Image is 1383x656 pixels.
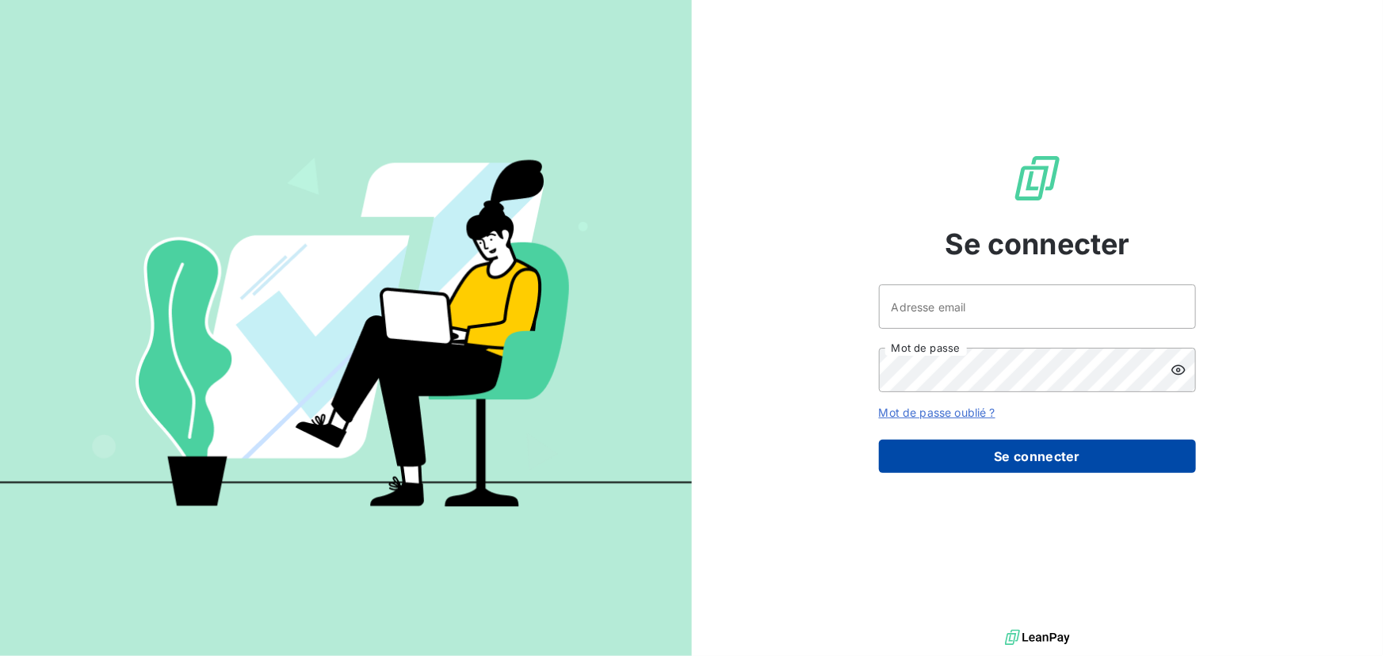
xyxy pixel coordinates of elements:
[1005,626,1070,650] img: logo
[945,223,1130,265] span: Se connecter
[1012,153,1063,204] img: Logo LeanPay
[879,440,1196,473] button: Se connecter
[879,284,1196,329] input: placeholder
[879,406,995,419] a: Mot de passe oublié ?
